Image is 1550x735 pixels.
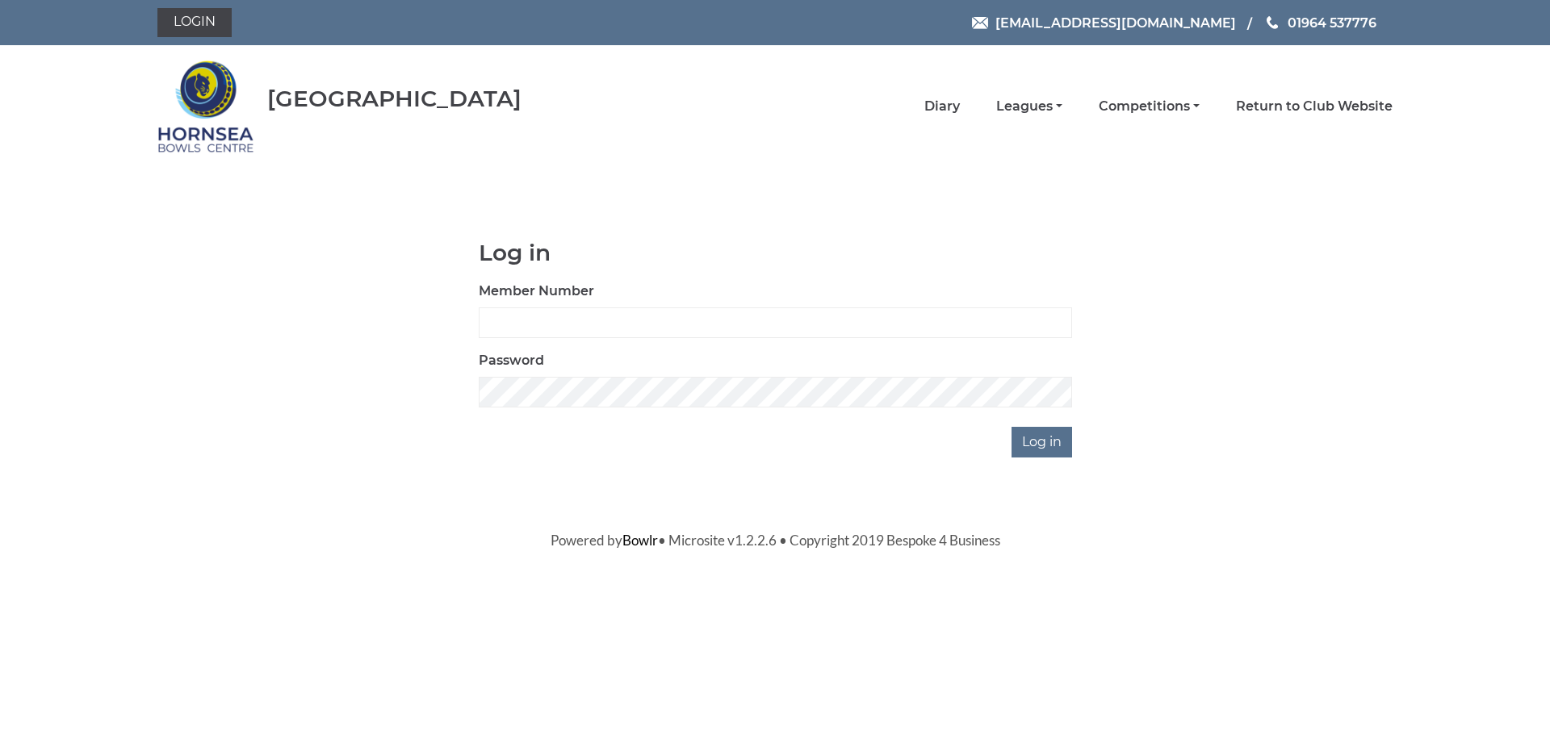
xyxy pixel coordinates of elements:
[1264,13,1376,33] a: Phone us 01964 537776
[995,15,1236,30] span: [EMAIL_ADDRESS][DOMAIN_NAME]
[972,17,988,29] img: Email
[622,532,658,549] a: Bowlr
[1267,16,1278,29] img: Phone us
[479,351,544,370] label: Password
[479,282,594,301] label: Member Number
[1288,15,1376,30] span: 01964 537776
[1012,427,1072,457] input: Log in
[1236,98,1393,115] a: Return to Club Website
[972,13,1236,33] a: Email [EMAIL_ADDRESS][DOMAIN_NAME]
[924,98,960,115] a: Diary
[157,50,254,163] img: Hornsea Bowls Centre
[479,240,1072,265] h1: Log in
[157,8,232,37] a: Login
[551,532,1000,549] span: Powered by • Microsite v1.2.2.6 • Copyright 2019 Bespoke 4 Business
[996,98,1062,115] a: Leagues
[267,86,522,111] div: [GEOGRAPHIC_DATA]
[1099,98,1200,115] a: Competitions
